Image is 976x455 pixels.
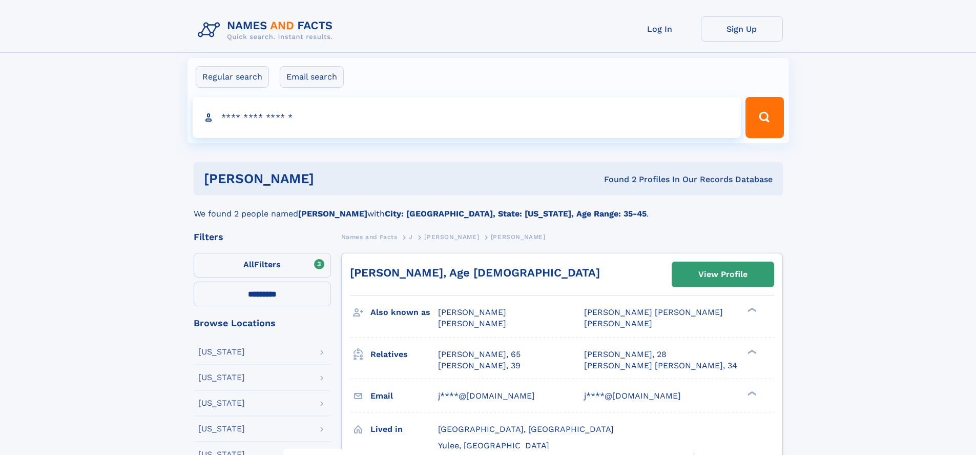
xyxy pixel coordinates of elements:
[438,424,614,434] span: [GEOGRAPHIC_DATA], [GEOGRAPHIC_DATA]
[243,260,254,269] span: All
[584,360,737,371] a: [PERSON_NAME] [PERSON_NAME], 34
[370,304,438,321] h3: Also known as
[370,346,438,363] h3: Relatives
[194,195,783,220] div: We found 2 people named with .
[194,232,331,242] div: Filters
[745,390,757,397] div: ❯
[745,307,757,313] div: ❯
[672,262,774,287] a: View Profile
[370,421,438,438] h3: Lived in
[194,16,341,44] img: Logo Names and Facts
[438,307,506,317] span: [PERSON_NAME]
[370,387,438,405] h3: Email
[198,425,245,433] div: [US_STATE]
[198,399,245,407] div: [US_STATE]
[438,319,506,328] span: [PERSON_NAME]
[341,230,398,243] a: Names and Facts
[424,233,479,241] span: [PERSON_NAME]
[350,266,600,279] a: [PERSON_NAME], Age [DEMOGRAPHIC_DATA]
[584,307,723,317] span: [PERSON_NAME] [PERSON_NAME]
[584,319,652,328] span: [PERSON_NAME]
[196,66,269,88] label: Regular search
[280,66,344,88] label: Email search
[298,209,367,219] b: [PERSON_NAME]
[459,174,773,185] div: Found 2 Profiles In Our Records Database
[438,360,521,371] a: [PERSON_NAME], 39
[198,348,245,356] div: [US_STATE]
[204,172,459,185] h1: [PERSON_NAME]
[698,263,747,286] div: View Profile
[491,233,546,241] span: [PERSON_NAME]
[619,16,701,42] a: Log In
[424,230,479,243] a: [PERSON_NAME]
[409,233,413,241] span: J
[745,97,783,138] button: Search Button
[438,441,549,450] span: Yulee, [GEOGRAPHIC_DATA]
[745,348,757,355] div: ❯
[701,16,783,42] a: Sign Up
[409,230,413,243] a: J
[198,373,245,382] div: [US_STATE]
[194,319,331,328] div: Browse Locations
[194,253,331,278] label: Filters
[385,209,647,219] b: City: [GEOGRAPHIC_DATA], State: [US_STATE], Age Range: 35-45
[193,97,741,138] input: search input
[584,349,667,360] a: [PERSON_NAME], 28
[438,349,521,360] a: [PERSON_NAME], 65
